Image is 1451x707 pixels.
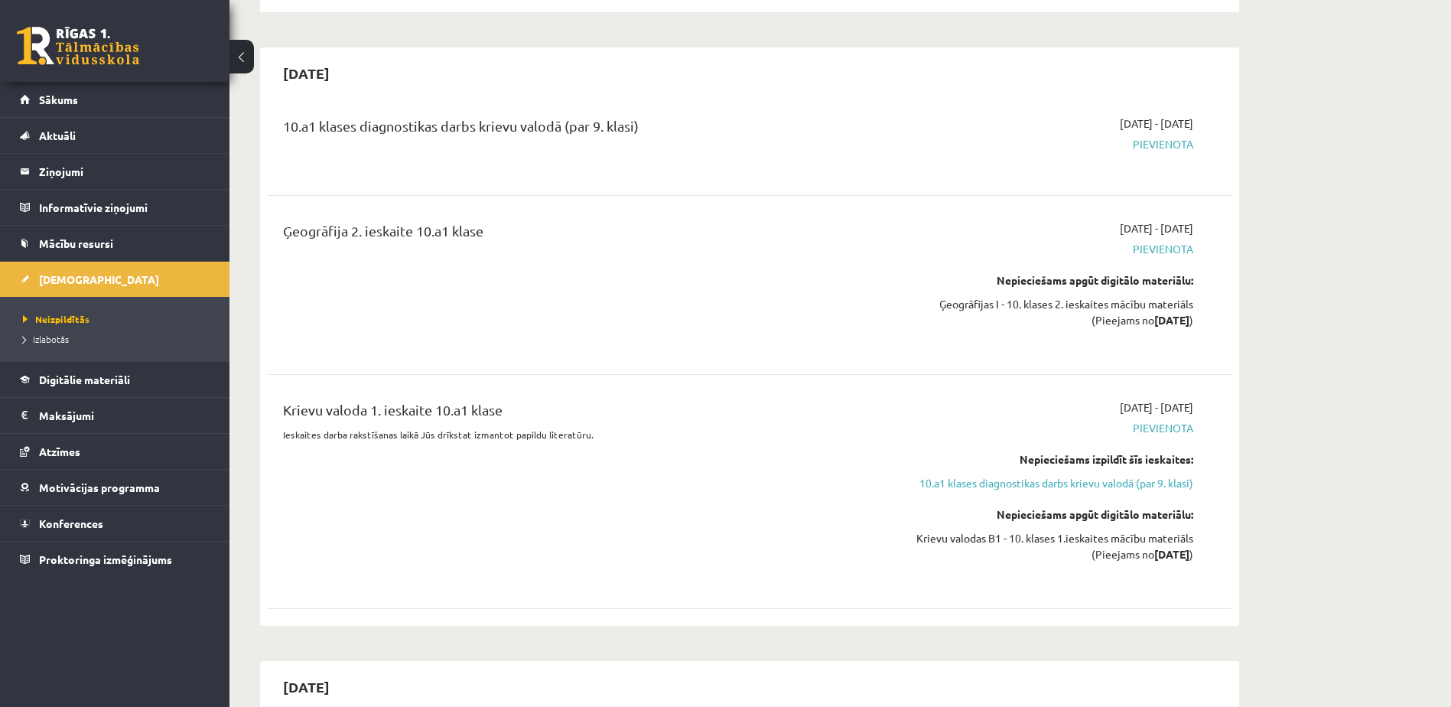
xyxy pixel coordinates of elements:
[1154,547,1189,561] strong: [DATE]
[39,154,210,189] legend: Ziņojumi
[1120,399,1193,415] span: [DATE] - [DATE]
[20,398,210,433] a: Maksājumi
[905,507,1193,523] div: Nepieciešams apgūt digitālo materiālu:
[39,236,113,250] span: Mācību resursi
[39,516,103,530] span: Konferences
[283,428,882,441] p: Ieskaites darba rakstīšanas laikā Jūs drīkstat izmantot papildu literatūru.
[39,398,210,433] legend: Maksājumi
[905,296,1193,328] div: Ģeogrāfijas I - 10. klases 2. ieskaites mācību materiāls (Pieejams no )
[905,451,1193,468] div: Nepieciešams izpildīt šīs ieskaites:
[20,470,210,505] a: Motivācijas programma
[1154,313,1189,327] strong: [DATE]
[39,445,80,458] span: Atzīmes
[905,272,1193,288] div: Nepieciešams apgūt digitālo materiālu:
[905,420,1193,436] span: Pievienota
[20,506,210,541] a: Konferences
[20,262,210,297] a: [DEMOGRAPHIC_DATA]
[17,27,139,65] a: Rīgas 1. Tālmācības vidusskola
[23,333,69,345] span: Izlabotās
[39,272,159,286] span: [DEMOGRAPHIC_DATA]
[20,154,210,189] a: Ziņojumi
[39,481,160,494] span: Motivācijas programma
[283,220,882,249] div: Ģeogrāfija 2. ieskaite 10.a1 klase
[905,136,1193,152] span: Pievienota
[905,530,1193,562] div: Krievu valodas B1 - 10. klases 1.ieskaites mācību materiāls (Pieejams no )
[1120,116,1193,132] span: [DATE] - [DATE]
[23,313,89,325] span: Neizpildītās
[20,190,210,225] a: Informatīvie ziņojumi
[20,542,210,577] a: Proktoringa izmēģinājums
[23,332,214,346] a: Izlabotās
[39,93,78,106] span: Sākums
[39,190,210,225] legend: Informatīvie ziņojumi
[20,82,210,117] a: Sākums
[268,55,345,91] h2: [DATE]
[905,475,1193,491] a: 10.a1 klases diagnostikas darbs krievu valodā (par 9. klasi)
[23,312,214,326] a: Neizpildītās
[39,552,172,566] span: Proktoringa izmēģinājums
[20,226,210,261] a: Mācību resursi
[20,434,210,469] a: Atzīmes
[39,373,130,386] span: Digitālie materiāli
[20,118,210,153] a: Aktuāli
[283,399,882,428] div: Krievu valoda 1. ieskaite 10.a1 klase
[268,669,345,705] h2: [DATE]
[283,116,882,144] div: 10.a1 klases diagnostikas darbs krievu valodā (par 9. klasi)
[1120,220,1193,236] span: [DATE] - [DATE]
[20,362,210,397] a: Digitālie materiāli
[39,129,76,142] span: Aktuāli
[905,241,1193,257] span: Pievienota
